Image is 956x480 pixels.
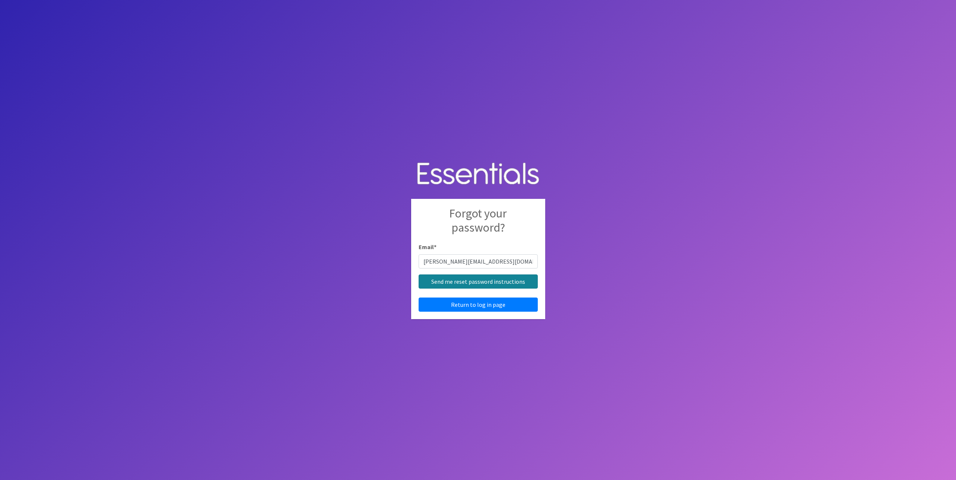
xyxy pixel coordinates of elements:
[419,298,538,312] a: Return to log in page
[419,206,538,242] h2: Forgot your password?
[411,155,545,193] img: Human Essentials
[419,242,436,251] label: Email
[434,243,436,251] abbr: required
[419,274,538,289] input: Send me reset password instructions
